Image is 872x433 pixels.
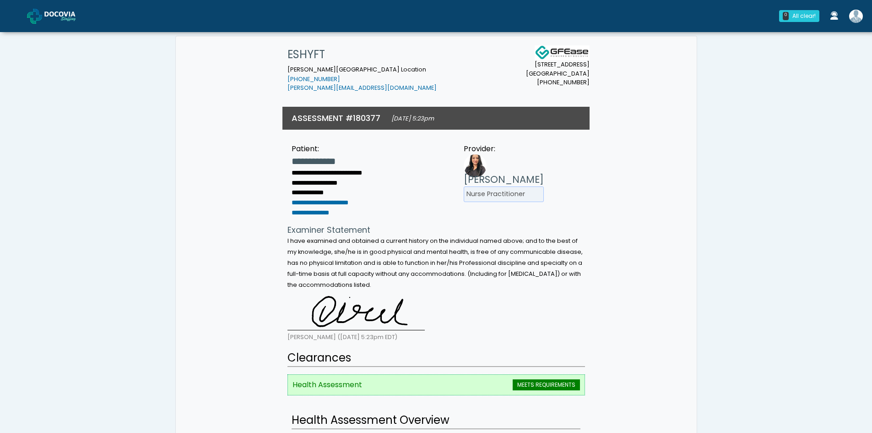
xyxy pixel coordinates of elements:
small: [PERSON_NAME] ([DATE] 5:23pm EDT) [287,333,397,341]
div: Provider: [464,143,544,154]
img: Docovia [27,9,42,24]
small: [DATE] 5:23pm [391,115,434,122]
img: Docovia [44,11,90,21]
small: [PERSON_NAME][GEOGRAPHIC_DATA] Location [287,66,437,92]
div: 0 [783,12,789,20]
h2: Clearances [287,350,585,367]
h3: ASSESSMENT #180377 [292,112,380,124]
img: Docovia Staffing Logo [535,45,590,60]
span: MEETS REQUIREMENTS [513,379,580,390]
img: rGGnOQl1XMgAAAAASUVORK5CYII= [287,294,425,330]
a: Docovia [27,1,90,31]
li: Nurse Practitioner [464,186,544,202]
div: All clear! [792,12,816,20]
img: Provider image [464,154,487,177]
h4: Examiner Statement [287,225,585,235]
small: I have examined and obtained a current history on the individual named above; and to the best of ... [287,237,583,289]
a: [PERSON_NAME][EMAIL_ADDRESS][DOMAIN_NAME] [287,84,437,92]
a: 0 All clear! [774,6,825,26]
div: Patient: [292,143,362,154]
small: [STREET_ADDRESS] [GEOGRAPHIC_DATA] [PHONE_NUMBER] [526,60,590,87]
h1: ESHYFT [287,45,437,64]
li: Health Assessment [287,374,585,395]
img: Shakerra Crippen [849,10,863,23]
a: [PHONE_NUMBER] [287,75,340,83]
h2: Health Assessment Overview [292,412,580,429]
h3: [PERSON_NAME] [464,173,544,186]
